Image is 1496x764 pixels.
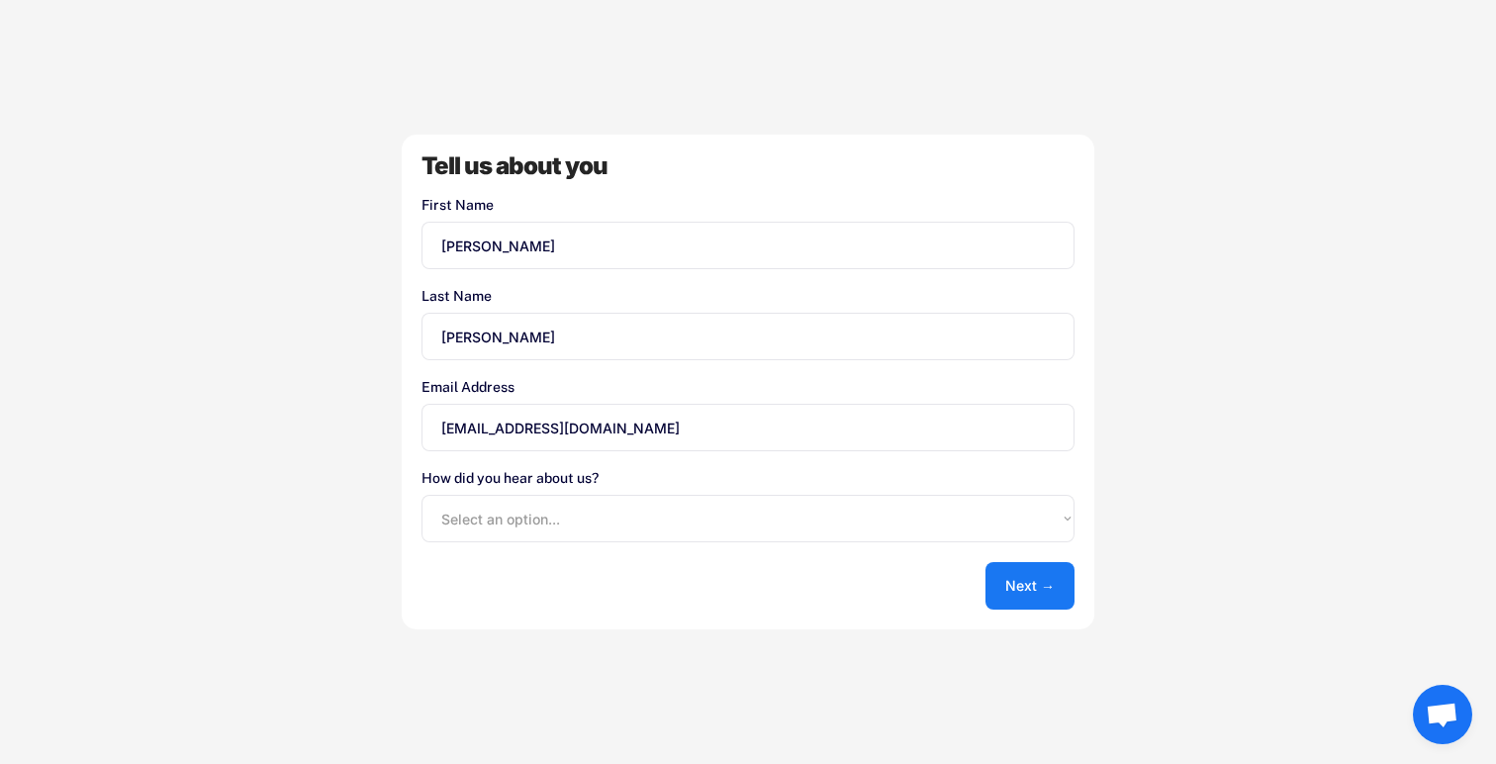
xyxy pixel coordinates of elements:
[1413,685,1472,744] a: Open chat
[421,289,1075,303] div: Last Name
[421,380,1075,394] div: Email Address
[421,198,1075,212] div: First Name
[421,404,1075,451] input: Your email address
[421,471,1075,485] div: How did you hear about us?
[421,154,1075,178] div: Tell us about you
[985,562,1075,610] button: Next →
